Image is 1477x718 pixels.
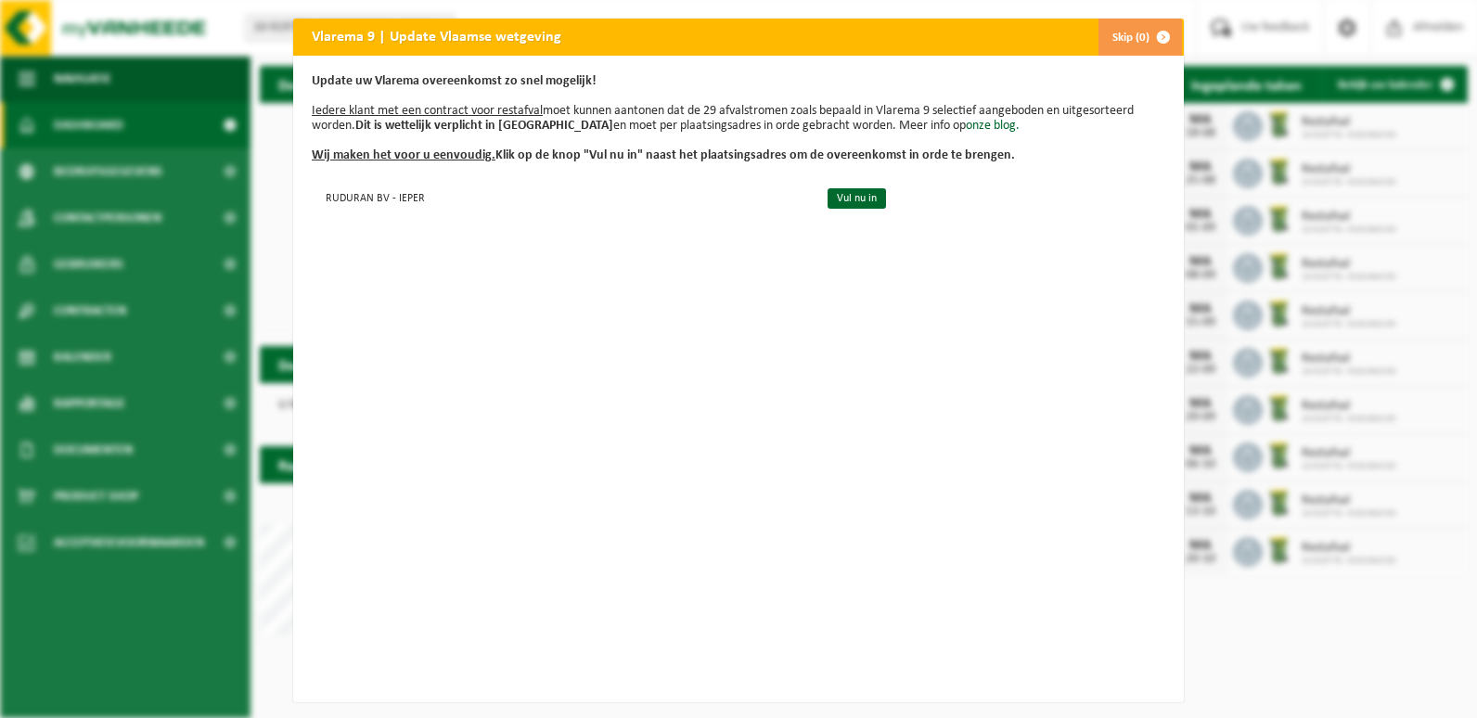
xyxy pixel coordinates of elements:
b: Klik op de knop "Vul nu in" naast het plaatsingsadres om de overeenkomst in orde te brengen. [312,148,1015,162]
b: Update uw Vlarema overeenkomst zo snel mogelijk! [312,74,597,88]
u: Wij maken het voor u eenvoudig. [312,148,495,162]
p: moet kunnen aantonen dat de 29 afvalstromen zoals bepaald in Vlarema 9 selectief aangeboden en ui... [312,74,1165,163]
a: Vul nu in [828,188,886,209]
a: onze blog. [966,119,1020,133]
td: RUDURAN BV - IEPER [312,182,812,212]
button: Skip (0) [1098,19,1182,56]
b: Dit is wettelijk verplicht in [GEOGRAPHIC_DATA] [355,119,613,133]
u: Iedere klant met een contract voor restafval [312,104,543,118]
h2: Vlarema 9 | Update Vlaamse wetgeving [293,19,580,54]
